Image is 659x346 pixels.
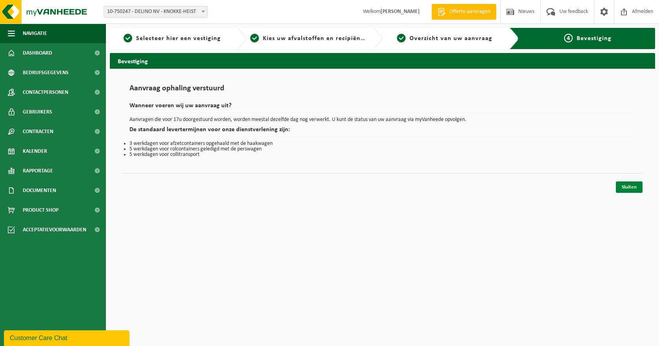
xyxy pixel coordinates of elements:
[4,329,131,346] iframe: chat widget
[23,24,47,43] span: Navigatie
[431,4,496,20] a: Offerte aanvragen
[129,141,635,146] li: 3 werkdagen voor afzetcontainers opgehaald met de haakwagen
[114,34,231,43] a: 1Selecteer hier een vestiging
[23,200,58,220] span: Product Shop
[23,161,53,181] span: Rapportage
[23,43,52,63] span: Dashboard
[129,146,635,152] li: 5 werkdagen voor rolcontainers geledigd met de perswagen
[129,103,635,113] h2: Wanneer voeren wij uw aanvraag uit?
[386,34,503,43] a: 3Overzicht van uw aanvraag
[129,117,635,123] p: Aanvragen die voor 17u doorgestuurd worden, worden meestal dezelfde dag nog verwerkt. U kunt de s...
[129,126,635,137] h2: De standaard levertermijnen voor onze dienstverlening zijn:
[410,35,492,42] span: Overzicht van uw aanvraag
[129,152,635,157] li: 5 werkdagen voor collitransport
[380,9,420,15] strong: [PERSON_NAME]
[23,102,52,122] span: Gebruikers
[448,8,492,16] span: Offerte aanvragen
[23,181,56,200] span: Documenten
[104,6,208,18] span: 10-750247 - DELINO NV - KNOKKE-HEIST
[23,141,47,161] span: Kalender
[129,84,635,97] h1: Aanvraag ophaling verstuurd
[263,35,371,42] span: Kies uw afvalstoffen en recipiënten
[104,6,207,17] span: 10-750247 - DELINO NV - KNOKKE-HEIST
[577,35,612,42] span: Bevestiging
[616,181,643,193] a: Sluiten
[397,34,406,42] span: 3
[136,35,221,42] span: Selecteer hier een vestiging
[250,34,367,43] a: 2Kies uw afvalstoffen en recipiënten
[564,34,573,42] span: 4
[23,122,53,141] span: Contracten
[23,82,68,102] span: Contactpersonen
[250,34,259,42] span: 2
[124,34,132,42] span: 1
[23,63,69,82] span: Bedrijfsgegevens
[23,220,86,240] span: Acceptatievoorwaarden
[110,53,655,68] h2: Bevestiging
